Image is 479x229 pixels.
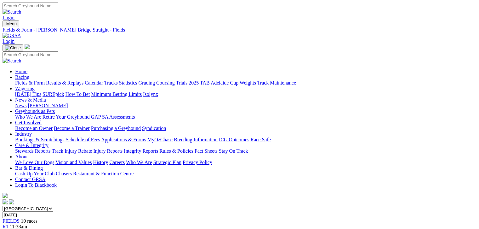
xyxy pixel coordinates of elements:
a: Privacy Policy [183,160,212,165]
span: 10 races [21,218,37,224]
a: SUREpick [43,91,64,97]
a: Get Involved [15,120,42,125]
a: Fields & Form - [PERSON_NAME] Bridge Straight - Fields [3,27,476,33]
a: Track Injury Rebate [52,148,92,154]
a: Trials [176,80,187,85]
a: Login To Blackbook [15,182,57,188]
button: Toggle navigation [3,21,19,27]
div: Bar & Dining [15,171,476,177]
a: Integrity Reports [124,148,158,154]
a: Cash Up Your Club [15,171,54,176]
div: Greyhounds as Pets [15,114,476,120]
img: twitter.svg [9,199,14,204]
input: Select date [3,212,58,218]
a: Who We Are [126,160,152,165]
a: Coursing [156,80,175,85]
div: Care & Integrity [15,148,476,154]
input: Search [3,3,58,9]
img: Search [3,58,21,64]
button: Toggle navigation [3,44,23,51]
a: Injury Reports [93,148,123,154]
a: [PERSON_NAME] [28,103,68,108]
a: Care & Integrity [15,143,48,148]
a: Bar & Dining [15,165,43,171]
a: Fact Sheets [195,148,218,154]
a: Strategic Plan [153,160,181,165]
a: [DATE] Tips [15,91,41,97]
a: Fields & Form [15,80,45,85]
a: Retire Your Greyhound [43,114,90,120]
a: Isolynx [143,91,158,97]
a: Track Maintenance [257,80,296,85]
a: Tracks [104,80,118,85]
a: Industry [15,131,32,137]
div: About [15,160,476,165]
a: Become an Owner [15,126,53,131]
a: 2025 TAB Adelaide Cup [189,80,238,85]
a: Login [3,15,14,20]
span: Menu [6,21,17,26]
a: How To Bet [66,91,90,97]
a: Contact GRSA [15,177,45,182]
a: Become a Trainer [54,126,90,131]
a: Login [3,38,14,44]
img: logo-grsa-white.png [3,193,8,198]
a: GAP SA Assessments [91,114,135,120]
a: Applications & Forms [101,137,146,142]
a: About [15,154,28,159]
a: History [93,160,108,165]
img: Close [5,45,21,50]
a: Wagering [15,86,35,91]
img: Search [3,9,21,15]
div: News & Media [15,103,476,109]
a: Careers [109,160,125,165]
a: Rules & Policies [159,148,193,154]
a: Results & Replays [46,80,83,85]
a: Home [15,69,27,74]
a: Who We Are [15,114,41,120]
div: Get Involved [15,126,476,131]
a: ICG Outcomes [219,137,249,142]
img: logo-grsa-white.png [25,44,30,49]
a: Stewards Reports [15,148,50,154]
a: Minimum Betting Limits [91,91,142,97]
a: Schedule of Fees [66,137,100,142]
a: Weights [240,80,256,85]
a: Calendar [85,80,103,85]
img: facebook.svg [3,199,8,204]
a: News [15,103,26,108]
input: Search [3,51,58,58]
a: Race Safe [250,137,271,142]
a: Racing [15,74,29,80]
div: Industry [15,137,476,143]
a: Syndication [142,126,166,131]
a: FIELDS [3,218,20,224]
div: Racing [15,80,476,86]
a: We Love Our Dogs [15,160,54,165]
img: GRSA [3,33,21,38]
div: Wagering [15,91,476,97]
a: Bookings & Scratchings [15,137,64,142]
a: Chasers Restaurant & Function Centre [56,171,134,176]
a: MyOzChase [147,137,173,142]
a: Purchasing a Greyhound [91,126,141,131]
a: Stay On Track [219,148,248,154]
a: Breeding Information [174,137,218,142]
a: Statistics [119,80,137,85]
a: News & Media [15,97,46,103]
a: Greyhounds as Pets [15,109,55,114]
a: Grading [139,80,155,85]
a: Vision and Values [55,160,92,165]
